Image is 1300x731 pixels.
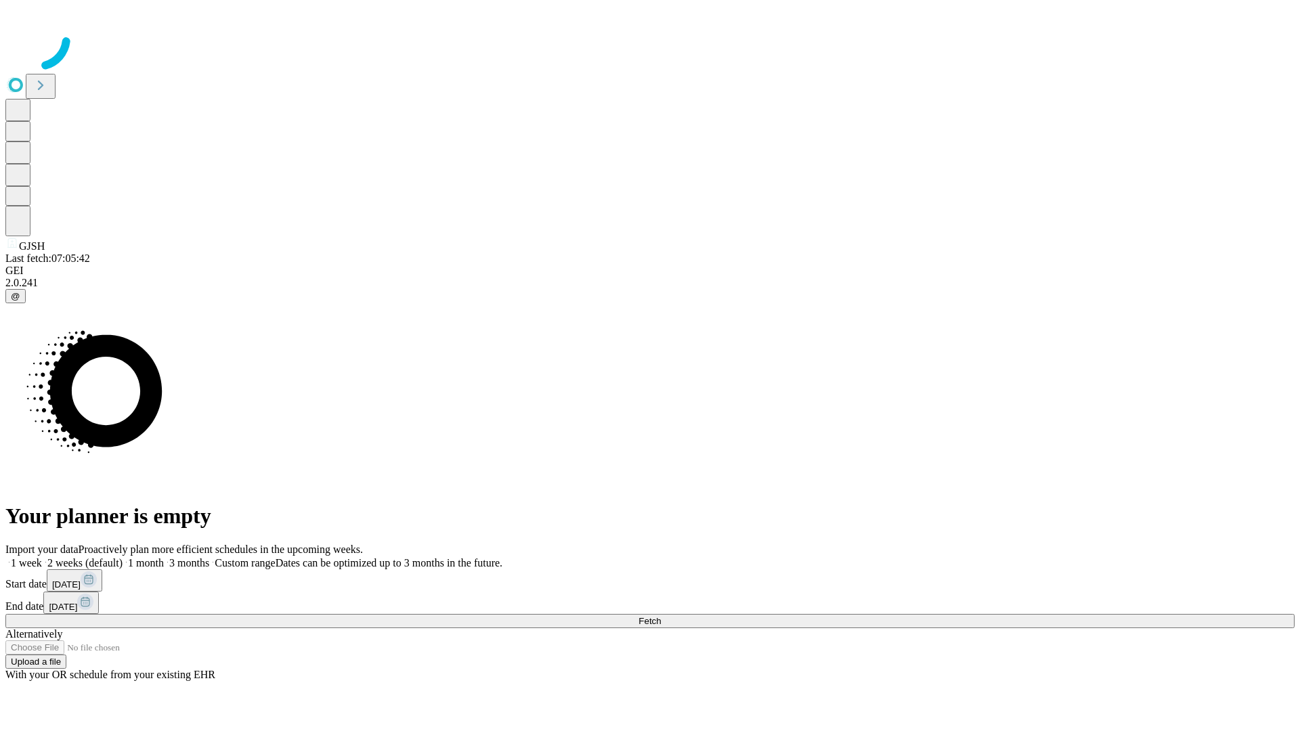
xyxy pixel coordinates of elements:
[276,557,502,569] span: Dates can be optimized up to 3 months in the future.
[11,557,42,569] span: 1 week
[5,669,215,680] span: With your OR schedule from your existing EHR
[5,569,1295,592] div: Start date
[5,277,1295,289] div: 2.0.241
[5,265,1295,277] div: GEI
[49,602,77,612] span: [DATE]
[169,557,209,569] span: 3 months
[128,557,164,569] span: 1 month
[638,616,661,626] span: Fetch
[5,504,1295,529] h1: Your planner is empty
[215,557,275,569] span: Custom range
[5,252,90,264] span: Last fetch: 07:05:42
[5,655,66,669] button: Upload a file
[47,569,102,592] button: [DATE]
[5,592,1295,614] div: End date
[43,592,99,614] button: [DATE]
[52,579,81,590] span: [DATE]
[5,614,1295,628] button: Fetch
[47,557,123,569] span: 2 weeks (default)
[79,544,363,555] span: Proactively plan more efficient schedules in the upcoming weeks.
[19,240,45,252] span: GJSH
[5,628,62,640] span: Alternatively
[5,544,79,555] span: Import your data
[5,289,26,303] button: @
[11,291,20,301] span: @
